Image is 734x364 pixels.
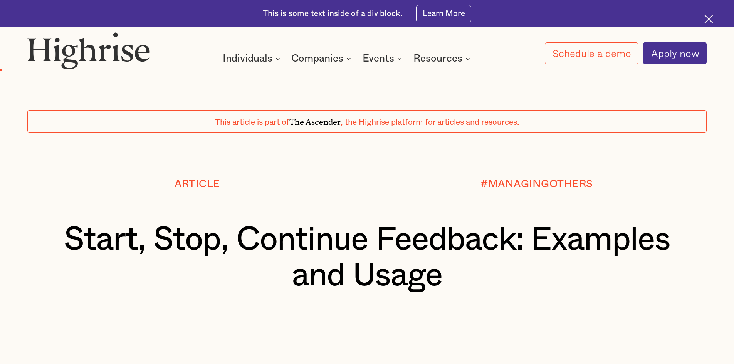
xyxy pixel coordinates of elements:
[291,54,353,63] div: Companies
[413,54,472,63] div: Resources
[416,5,471,22] a: Learn More
[223,54,272,63] div: Individuals
[704,15,713,23] img: Cross icon
[480,178,593,190] div: #MANAGINGOTHERS
[263,8,402,19] div: This is some text inside of a div block.
[413,54,462,63] div: Resources
[291,54,343,63] div: Companies
[341,118,519,126] span: , the Highrise platform for articles and resources.
[223,54,282,63] div: Individuals
[363,54,394,63] div: Events
[643,42,707,64] a: Apply now
[215,118,289,126] span: This article is part of
[56,222,679,294] h1: Start, Stop, Continue Feedback: Examples and Usage
[545,42,639,64] a: Schedule a demo
[175,178,220,190] div: Article
[363,54,404,63] div: Events
[27,32,150,69] img: Highrise logo
[289,115,341,125] span: The Ascender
